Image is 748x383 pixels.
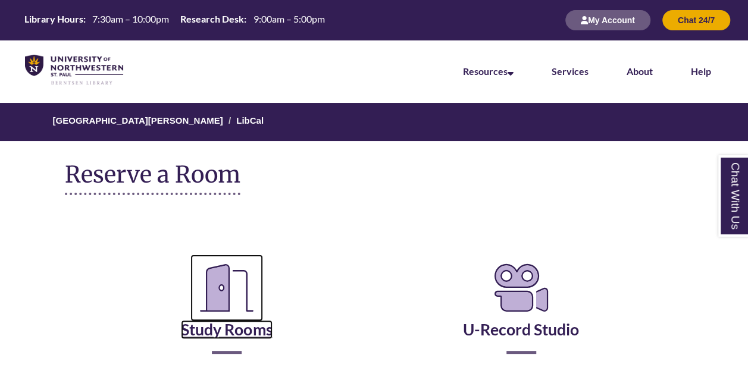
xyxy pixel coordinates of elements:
[65,103,683,141] nav: Breadcrumb
[20,12,329,28] a: Hours Today
[236,115,264,125] a: LibCal
[176,12,248,26] th: Research Desk:
[463,65,514,77] a: Resources
[65,162,240,195] h1: Reserve a Room
[253,13,325,24] span: 9:00am – 5:00pm
[565,10,650,30] button: My Account
[565,15,650,25] a: My Account
[552,65,589,77] a: Services
[627,65,653,77] a: About
[463,290,579,339] a: U-Record Studio
[181,290,273,339] a: Study Rooms
[92,13,169,24] span: 7:30am – 10:00pm
[20,12,87,26] th: Library Hours:
[691,65,711,77] a: Help
[25,55,123,86] img: UNWSP Library Logo
[53,115,223,125] a: [GEOGRAPHIC_DATA][PERSON_NAME]
[662,10,730,30] button: Chat 24/7
[20,12,329,27] table: Hours Today
[662,15,730,25] a: Chat 24/7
